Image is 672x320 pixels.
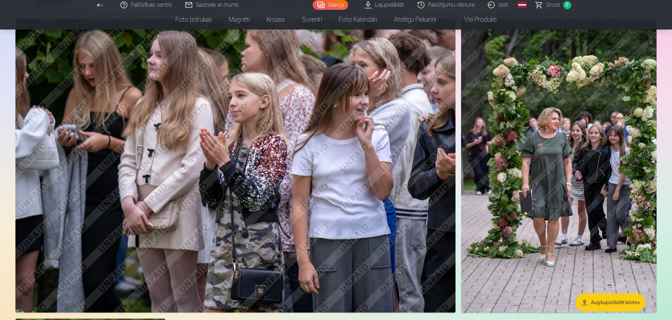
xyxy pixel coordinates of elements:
[167,10,220,30] a: Foto izdrukas
[331,10,386,30] a: Foto kalendāri
[97,3,105,7] img: /fa3
[386,10,445,30] a: Atslēgu piekariņi
[258,10,293,30] a: Krūzes
[575,293,645,312] button: Augšupielādēt bildes
[220,10,258,30] a: Magnēti
[293,10,331,30] a: Suvenīri
[563,1,571,9] span: 0
[445,10,505,30] a: Visi produkti
[546,1,560,9] span: Grozs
